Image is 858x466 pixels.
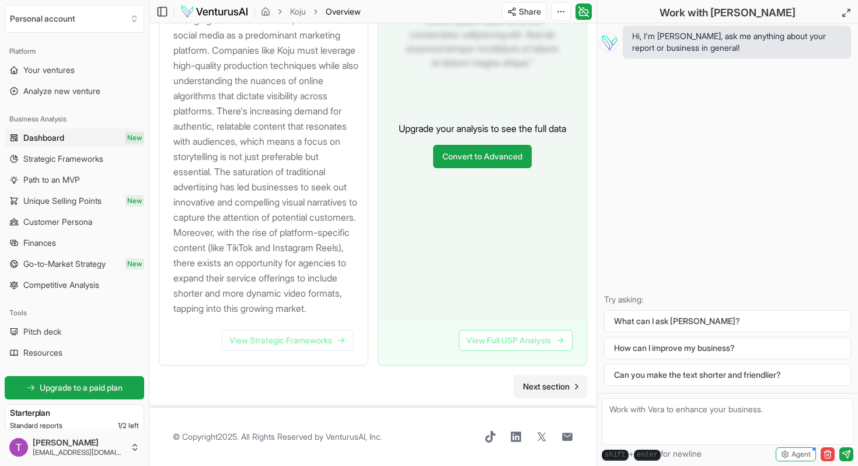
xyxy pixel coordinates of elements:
[519,6,541,18] span: Share
[23,216,92,228] span: Customer Persona
[602,448,702,461] span: + for newline
[502,2,546,21] button: Share
[290,6,306,18] a: Koju
[5,255,144,273] a: Go-to-Market StrategyNew
[9,438,28,457] img: ACg8ocL4J2ghWuH-ARtxlLpFxl7YFQX3Y5Cco7EmfYCO5AlEPvnUvQ=s96-c
[5,42,144,61] div: Platform
[326,432,380,441] a: VenturusAI, Inc
[599,33,618,51] img: Vera
[459,330,573,351] a: View Full USP Analysis
[23,195,102,207] span: Unique Selling Points
[23,326,61,338] span: Pitch deck
[433,145,532,168] a: Convert to Advanced
[23,279,99,291] span: Competitive Analysis
[5,376,144,399] a: Upgrade to a paid plan
[23,237,56,249] span: Finances
[604,310,851,332] button: What can I ask [PERSON_NAME]?
[261,6,361,18] nav: breadcrumb
[23,258,106,270] span: Go-to-Market Strategy
[604,337,851,359] button: How can I improve my business?
[23,153,103,165] span: Strategic Frameworks
[10,407,139,419] h3: Starter plan
[791,450,811,459] span: Agent
[5,171,144,189] a: Path to an MVP
[222,330,354,351] a: View Strategic Frameworks
[5,322,144,341] a: Pitch deck
[604,294,851,305] p: Try asking:
[23,85,100,97] span: Analyze new venture
[40,382,123,394] span: Upgrade to a paid plan
[125,195,144,207] span: New
[399,121,566,135] p: Upgrade your analysis to see the full data
[5,5,144,33] button: Select an organization
[5,82,144,100] a: Analyze new venture
[602,450,629,461] kbd: shift
[5,110,144,128] div: Business Analysis
[23,132,64,144] span: Dashboard
[660,5,796,21] h2: Work with [PERSON_NAME]
[632,30,842,54] span: Hi, I'm [PERSON_NAME], ask me anything about your report or business in general!
[173,431,382,443] span: © Copyright 2025 . All Rights Reserved by .
[23,347,62,359] span: Resources
[5,234,144,252] a: Finances
[5,192,144,210] a: Unique Selling PointsNew
[5,276,144,294] a: Competitive Analysis
[634,450,661,461] kbd: enter
[33,448,125,457] span: [EMAIL_ADDRESS][DOMAIN_NAME]
[33,437,125,448] span: [PERSON_NAME]
[5,213,144,231] a: Customer Persona
[5,61,144,79] a: Your ventures
[118,421,139,430] span: 1 / 2 left
[776,447,816,461] button: Agent
[125,258,144,270] span: New
[5,128,144,147] a: DashboardNew
[514,375,587,398] a: Go to next page
[125,132,144,144] span: New
[10,421,62,430] span: Standard reports
[523,381,570,392] span: Next section
[604,364,851,386] button: Can you make the text shorter and friendlier?
[5,343,144,362] a: Resources
[5,433,144,461] button: [PERSON_NAME][EMAIL_ADDRESS][DOMAIN_NAME]
[23,174,80,186] span: Path to an MVP
[180,5,249,19] img: logo
[5,304,144,322] div: Tools
[5,149,144,168] a: Strategic Frameworks
[514,375,587,398] nav: pagination
[23,64,75,76] span: Your ventures
[326,6,361,18] span: Overview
